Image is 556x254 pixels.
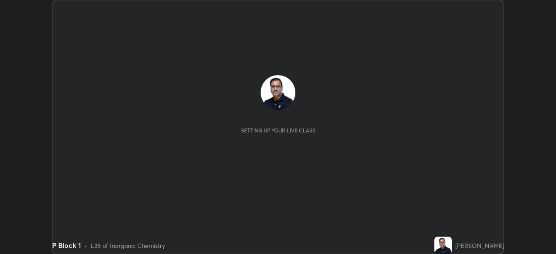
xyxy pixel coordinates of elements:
[434,237,452,254] img: 3dc1d34bbd0749198e44da3d304f49f3.jpg
[241,127,315,134] div: Setting up your live class
[455,241,504,250] div: [PERSON_NAME]
[84,241,87,250] div: •
[261,75,295,110] img: 3dc1d34bbd0749198e44da3d304f49f3.jpg
[91,241,165,250] div: L36 of Inorganic Chemistry
[52,240,81,251] div: P Block 1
